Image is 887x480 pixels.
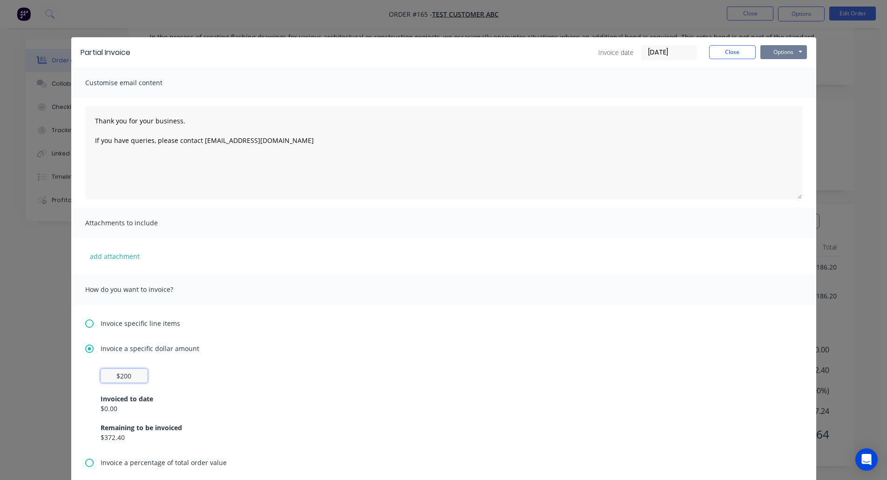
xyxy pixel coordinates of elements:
span: Attachments to include [85,216,188,230]
button: Options [760,45,807,59]
div: Partial Invoice [81,47,130,58]
span: Invoice a percentage of total order value [101,458,227,467]
div: $372.40 [101,433,787,442]
span: Invoice a specific dollar amount [101,344,199,353]
span: Invoice specific line items [101,318,180,328]
span: How do you want to invoice? [85,283,188,296]
button: add attachment [85,249,144,263]
input: $0 [101,369,148,383]
div: Remaining to be invoiced [101,423,787,433]
div: $0.00 [101,404,787,413]
span: Invoice date [598,47,634,57]
div: Open Intercom Messenger [855,448,878,471]
textarea: Thank you for your business. If you have queries, please contact [EMAIL_ADDRESS][DOMAIN_NAME] [85,106,802,199]
div: Invoiced to date [101,394,787,404]
button: Close [709,45,756,59]
span: Customise email content [85,76,188,89]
